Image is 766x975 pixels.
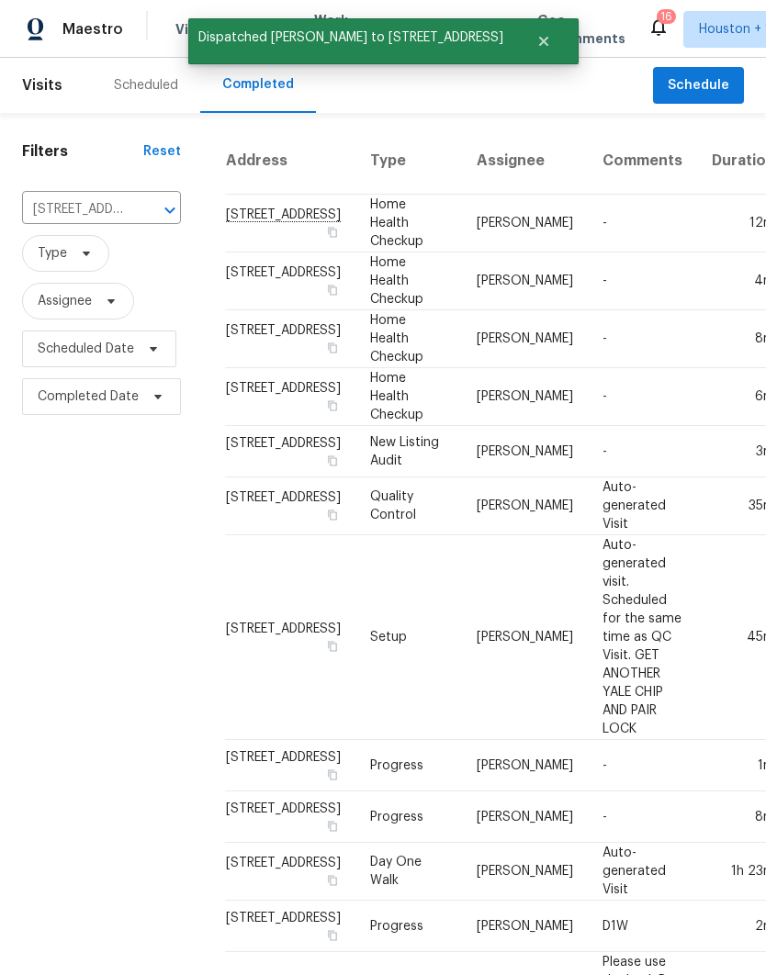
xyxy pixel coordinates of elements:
[660,7,672,26] div: 16
[225,791,355,843] td: [STREET_ADDRESS]
[225,426,355,477] td: [STREET_ADDRESS]
[324,872,341,889] button: Copy Address
[324,927,341,944] button: Copy Address
[588,195,697,252] td: -
[588,740,697,791] td: -
[225,843,355,901] td: [STREET_ADDRESS]
[588,368,697,426] td: -
[462,426,588,477] td: [PERSON_NAME]
[588,901,697,952] td: D1W
[225,368,355,426] td: [STREET_ADDRESS]
[462,368,588,426] td: [PERSON_NAME]
[355,310,462,368] td: Home Health Checkup
[62,20,123,39] span: Maestro
[225,310,355,368] td: [STREET_ADDRESS]
[222,75,294,94] div: Completed
[588,128,697,195] th: Comments
[355,128,462,195] th: Type
[324,282,341,298] button: Copy Address
[314,11,361,48] span: Work Orders
[588,252,697,310] td: -
[225,535,355,740] td: [STREET_ADDRESS]
[355,791,462,843] td: Progress
[588,843,697,901] td: Auto-generated Visit
[355,252,462,310] td: Home Health Checkup
[588,477,697,535] td: Auto-generated Visit
[225,740,355,791] td: [STREET_ADDRESS]
[462,843,588,901] td: [PERSON_NAME]
[462,535,588,740] td: [PERSON_NAME]
[175,20,213,39] span: Visits
[157,197,183,223] button: Open
[225,901,355,952] td: [STREET_ADDRESS]
[143,142,181,161] div: Reset
[513,23,574,60] button: Close
[22,196,130,224] input: Search for an address...
[38,244,67,263] span: Type
[355,901,462,952] td: Progress
[114,76,178,95] div: Scheduled
[38,387,139,406] span: Completed Date
[38,340,134,358] span: Scheduled Date
[462,901,588,952] td: [PERSON_NAME]
[462,740,588,791] td: [PERSON_NAME]
[355,843,462,901] td: Day One Walk
[324,224,341,241] button: Copy Address
[588,426,697,477] td: -
[22,142,143,161] h1: Filters
[588,791,697,843] td: -
[38,292,92,310] span: Assignee
[653,67,744,105] button: Schedule
[324,818,341,835] button: Copy Address
[225,128,355,195] th: Address
[225,252,355,310] td: [STREET_ADDRESS]
[462,128,588,195] th: Assignee
[537,11,625,48] span: Geo Assignments
[188,18,513,57] span: Dispatched [PERSON_NAME] to [STREET_ADDRESS]
[462,310,588,368] td: [PERSON_NAME]
[22,65,62,106] span: Visits
[355,740,462,791] td: Progress
[588,535,697,740] td: Auto-generated visit. Scheduled for the same time as QC Visit. GET ANOTHER YALE CHIP AND PAIR LOCK
[225,477,355,535] td: [STREET_ADDRESS]
[355,195,462,252] td: Home Health Checkup
[462,477,588,535] td: [PERSON_NAME]
[462,252,588,310] td: [PERSON_NAME]
[324,767,341,783] button: Copy Address
[462,791,588,843] td: [PERSON_NAME]
[668,74,729,97] span: Schedule
[462,195,588,252] td: [PERSON_NAME]
[588,310,697,368] td: -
